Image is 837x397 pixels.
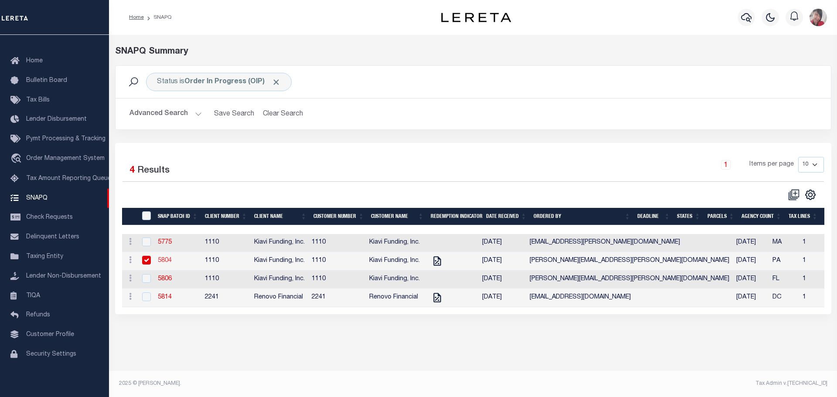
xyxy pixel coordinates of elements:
[144,14,171,21] li: SNAPQ
[769,271,799,288] td: FL
[526,234,733,252] td: [EMAIL_ADDRESS][PERSON_NAME][DOMAIN_NAME]
[26,351,76,357] span: Security Settings
[26,312,50,318] span: Refunds
[308,288,366,307] td: 2241
[251,288,308,307] td: Renovo Financial
[154,208,201,226] th: SNAP BATCH ID: activate to sort column ascending
[259,105,307,122] button: Clear Search
[733,288,769,307] td: [DATE]
[251,234,308,252] td: Kiavi Funding, Inc.
[26,97,50,103] span: Tax Bills
[721,160,731,170] a: 1
[26,136,105,142] span: Pymt Processing & Tracking
[308,252,366,271] td: 1110
[367,208,427,226] th: Customer Name: activate to sort column ascending
[799,252,833,271] td: 1
[26,273,101,279] span: Lender Non-Disbursement
[115,45,831,58] div: SNAPQ Summary
[479,288,526,307] td: [DATE]
[308,271,366,288] td: 1110
[526,271,733,288] td: [PERSON_NAME][EMAIL_ADDRESS][PERSON_NAME][DOMAIN_NAME]
[158,239,172,245] a: 5775
[26,176,111,182] span: Tax Amount Reporting Queue
[136,208,154,226] th: SNAPBatchId
[366,252,423,271] td: Kiavi Funding, Inc.
[430,294,444,300] a: Tax Cert Requested
[26,254,63,260] span: Taxing Entity
[201,271,251,288] td: 1110
[129,105,202,122] button: Advanced Search
[201,252,251,271] td: 1110
[366,288,423,307] td: Renovo Financial
[251,208,310,226] th: Client Name: activate to sort column ascending
[733,252,769,271] td: [DATE]
[26,332,74,338] span: Customer Profile
[427,208,483,226] th: Redemption Indicator
[479,234,526,252] td: [DATE]
[366,271,423,288] td: Kiavi Funding, Inc.
[733,234,769,252] td: [DATE]
[26,116,87,122] span: Lender Disbursement
[430,258,444,264] a: Tax Cert Requested
[674,208,704,226] th: States: activate to sort column ascending
[308,234,366,252] td: 1110
[26,78,67,84] span: Bulletin Board
[137,164,170,178] label: Results
[201,234,251,252] td: 1110
[26,195,48,201] span: SNAPQ
[785,208,821,226] th: Tax Lines: activate to sort column ascending
[749,160,794,170] span: Items per page
[10,153,24,165] i: travel_explore
[158,294,172,300] a: 5814
[26,234,79,240] span: Delinquent Letters
[26,214,73,221] span: Check Requests
[146,73,292,91] div: Status is
[733,271,769,288] td: [DATE]
[366,234,423,252] td: Kiavi Funding, Inc.
[26,156,105,162] span: Order Management System
[799,271,833,288] td: 1
[26,58,43,64] span: Home
[769,252,799,271] td: PA
[272,78,281,87] span: Click to Remove
[479,271,526,288] td: [DATE]
[810,9,827,26] button: GCole@lereta.net
[769,234,799,252] td: MA
[526,252,733,271] td: [PERSON_NAME][EMAIL_ADDRESS][PERSON_NAME][DOMAIN_NAME]
[251,252,308,271] td: Kiavi Funding, Inc.
[129,166,135,175] span: 4
[129,15,144,20] a: Home
[26,292,40,299] span: TIQA
[158,258,172,264] a: 5804
[704,208,738,226] th: Parcels: activate to sort column ascending
[251,271,308,288] td: Kiavi Funding, Inc.
[201,288,251,307] td: 2241
[769,288,799,307] td: DC
[799,234,833,252] td: 1
[158,276,172,282] a: 5806
[209,105,259,122] button: Save Search
[184,78,281,85] b: Order In Progress (OIP)
[112,380,473,387] div: 2025 © [PERSON_NAME].
[738,208,785,226] th: Agency Count: activate to sort column ascending
[799,288,833,307] td: 1
[201,208,251,226] th: Client Number: activate to sort column ascending
[479,252,526,271] td: [DATE]
[441,13,511,22] img: logo-dark.svg
[483,208,530,226] th: Date Received: activate to sort column ascending
[530,208,634,226] th: Ordered By: activate to sort column ascending
[634,208,674,226] th: Deadline: activate to sort column ascending
[480,380,827,387] div: Tax Admin v.[TECHNICAL_ID]
[310,208,367,226] th: Customer Number: activate to sort column ascending
[526,288,733,307] td: [EMAIL_ADDRESS][DOMAIN_NAME]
